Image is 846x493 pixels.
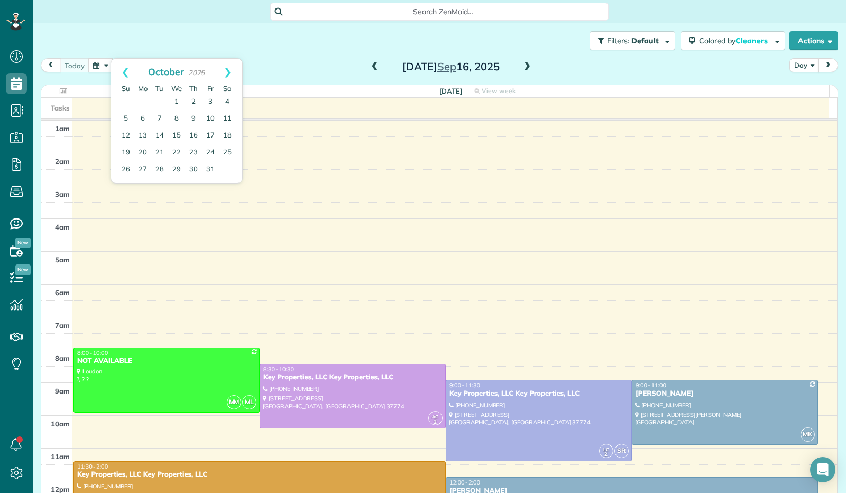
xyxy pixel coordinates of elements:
[55,288,70,297] span: 6am
[449,389,629,398] div: Key Properties, LLC Key Properties, LLC
[60,58,89,72] button: today
[117,144,134,161] a: 19
[590,31,675,50] button: Filters: Default
[789,31,838,50] button: Actions
[185,94,202,111] a: 2
[439,87,462,95] span: [DATE]
[151,127,168,144] a: 14
[188,68,205,77] span: 2025
[122,84,130,93] span: Sunday
[219,111,236,127] a: 11
[55,190,70,198] span: 3am
[789,58,819,72] button: Day
[449,479,480,486] span: 12:00 - 2:00
[607,36,629,45] span: Filters:
[77,349,108,357] span: 8:00 - 10:00
[202,111,219,127] a: 10
[77,463,108,470] span: 11:30 - 2:00
[134,161,151,178] a: 27
[482,87,516,95] span: View week
[635,389,815,398] div: [PERSON_NAME]
[584,31,675,50] a: Filters: Default
[432,414,438,419] span: AC
[263,373,443,382] div: Key Properties, LLC Key Properties, LLC
[242,395,256,409] span: ML
[15,238,31,248] span: New
[223,84,232,93] span: Saturday
[168,161,185,178] a: 29
[614,444,629,458] span: SR
[151,161,168,178] a: 28
[51,419,70,428] span: 10am
[77,470,443,479] div: Key Properties, LLC Key Properties, LLC
[185,111,202,127] a: 9
[818,58,838,72] button: next
[148,66,184,77] span: October
[171,84,182,93] span: Wednesday
[202,161,219,178] a: 31
[219,94,236,111] a: 4
[202,144,219,161] a: 24
[134,111,151,127] a: 6
[449,381,480,389] span: 9:00 - 11:30
[227,395,241,409] span: MM
[801,427,815,442] span: MK
[185,161,202,178] a: 30
[207,84,214,93] span: Friday
[117,111,134,127] a: 5
[155,84,163,93] span: Tuesday
[681,31,785,50] button: Colored byCleaners
[437,60,456,73] span: Sep
[603,446,609,452] span: LC
[111,59,140,85] a: Prev
[202,127,219,144] a: 17
[55,354,70,362] span: 8am
[699,36,771,45] span: Colored by
[385,61,517,72] h2: [DATE] 16, 2025
[219,127,236,144] a: 18
[202,94,219,111] a: 3
[55,124,70,133] span: 1am
[117,161,134,178] a: 26
[134,127,151,144] a: 13
[15,264,31,275] span: New
[55,157,70,166] span: 2am
[55,255,70,264] span: 5am
[636,381,666,389] span: 9:00 - 11:00
[263,366,294,373] span: 8:30 - 10:30
[117,127,134,144] a: 12
[55,387,70,395] span: 9am
[41,58,61,72] button: prev
[55,321,70,330] span: 7am
[168,94,185,111] a: 1
[138,84,148,93] span: Monday
[168,144,185,161] a: 22
[213,59,242,85] a: Next
[219,144,236,161] a: 25
[151,144,168,161] a: 21
[151,111,168,127] a: 7
[51,452,70,461] span: 11am
[600,450,613,460] small: 2
[55,223,70,231] span: 4am
[77,357,256,366] div: NOT AVAILABLE
[189,84,198,93] span: Thursday
[735,36,769,45] span: Cleaners
[429,417,442,427] small: 2
[631,36,659,45] span: Default
[185,144,202,161] a: 23
[168,127,185,144] a: 15
[810,457,835,482] div: Open Intercom Messenger
[185,127,202,144] a: 16
[51,104,70,112] span: Tasks
[134,144,151,161] a: 20
[168,111,185,127] a: 8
